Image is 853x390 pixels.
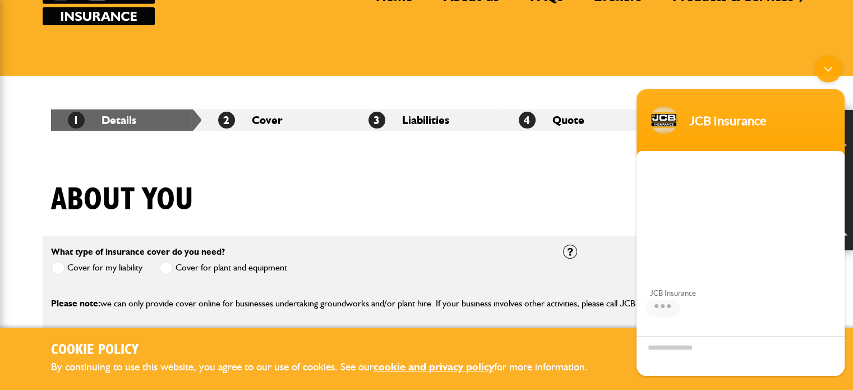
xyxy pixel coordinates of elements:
li: Liabilities [352,109,502,131]
li: Cover [201,109,352,131]
label: Cover for plant and equipment [159,261,287,275]
span: 1 [68,112,85,129]
p: By continuing to use this website, you agree to our use of cookies. See our for more information. [51,359,606,376]
li: Details [51,109,201,131]
label: What type of insurance cover do you need? [51,247,225,256]
label: Cover for my liability [51,261,142,275]
h1: About you [51,181,193,219]
span: Please note: [51,298,100,309]
span: 4 [519,112,536,129]
iframe: SalesIQ Chatwindow [631,50,850,382]
a: cookie and privacy policy [374,360,494,373]
li: Quote [502,109,652,131]
span: 3 [368,112,385,129]
p: we can only provide cover online for businesses undertaking groundworks and/or plant hire. If you... [51,296,803,311]
h2: Cookie Policy [51,342,606,359]
span: 2 [218,112,235,129]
